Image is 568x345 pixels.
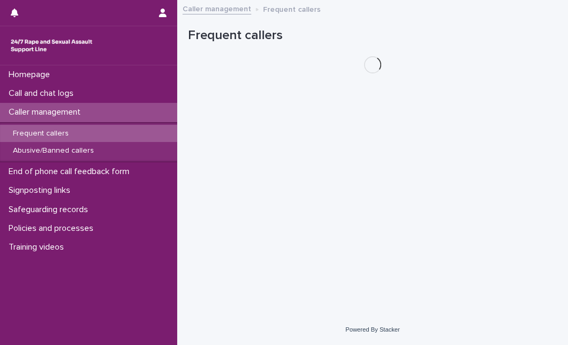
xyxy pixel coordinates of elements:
[9,35,94,56] img: rhQMoQhaT3yELyF149Cw
[4,167,138,177] p: End of phone call feedback form
[263,3,321,14] p: Frequent callers
[4,70,59,80] p: Homepage
[188,28,557,43] h1: Frequent callers
[345,326,399,333] a: Powered By Stacker
[4,242,72,252] p: Training videos
[4,107,89,117] p: Caller management
[4,223,102,234] p: Policies and processes
[183,2,251,14] a: Caller management
[4,146,103,155] p: Abusive/Banned callers
[4,88,82,99] p: Call and chat logs
[4,185,79,196] p: Signposting links
[4,205,97,215] p: Safeguarding records
[4,129,77,138] p: Frequent callers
